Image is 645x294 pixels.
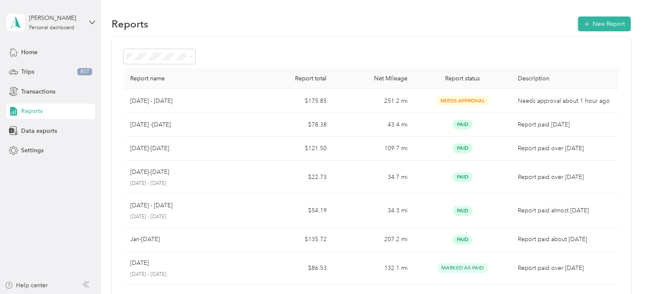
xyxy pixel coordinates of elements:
[333,89,414,113] td: 251.2 mi
[333,161,414,195] td: 34.7 mi
[598,247,645,294] iframe: Everlance-gr Chat Button Frame
[333,137,414,160] td: 109.7 mi
[21,67,34,76] span: Trips
[112,19,148,28] h1: Reports
[130,144,169,153] p: [DATE]-[DATE]
[252,161,333,195] td: $22.73
[452,143,473,153] span: Paid
[333,68,414,89] th: Net Mileage
[421,75,504,82] div: Report status
[437,263,488,273] span: Marked As Paid
[252,113,333,137] td: $78.38
[452,172,473,182] span: Paid
[452,120,473,129] span: Paid
[333,252,414,286] td: 132.1 mi
[252,194,333,228] td: $54.19
[130,201,172,210] p: [DATE] - [DATE]
[518,144,612,153] p: Report paid over [DATE]
[511,68,619,89] th: Description
[578,16,631,31] button: New Report
[252,228,333,252] td: $135.72
[452,235,473,245] span: Paid
[518,235,612,244] p: Report paid about [DATE]
[21,126,57,135] span: Data exports
[333,228,414,252] td: 207.2 mi
[123,68,253,89] th: Report name
[436,96,489,106] span: Needs Approval
[130,271,246,278] p: [DATE] - [DATE]
[518,206,612,215] p: Report paid almost [DATE]
[29,25,74,30] div: Personal dashboard
[130,168,169,177] p: [DATE]-[DATE]
[130,213,246,221] p: [DATE] - [DATE]
[252,68,333,89] th: Report total
[77,68,92,76] span: 807
[518,173,612,182] p: Report paid over [DATE]
[333,194,414,228] td: 34.3 mi
[130,96,172,106] p: [DATE] - [DATE]
[130,180,246,187] p: [DATE] - [DATE]
[452,206,473,216] span: Paid
[130,235,160,244] p: Jan-[DATE]
[518,264,612,273] p: Report paid over [DATE]
[21,87,55,96] span: Transactions
[252,137,333,160] td: $121.50
[21,48,38,57] span: Home
[252,252,333,286] td: $86.53
[21,146,44,155] span: Settings
[130,120,171,129] p: [DATE] -[DATE]
[29,14,82,22] div: [PERSON_NAME]
[5,281,48,290] button: Help center
[130,258,149,268] p: [DATE]
[252,89,333,113] td: $175.85
[333,113,414,137] td: 43.4 mi
[21,107,43,115] span: Reports
[518,96,612,106] p: Needs approval about 1 hour ago
[518,120,612,129] p: Report paid [DATE]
